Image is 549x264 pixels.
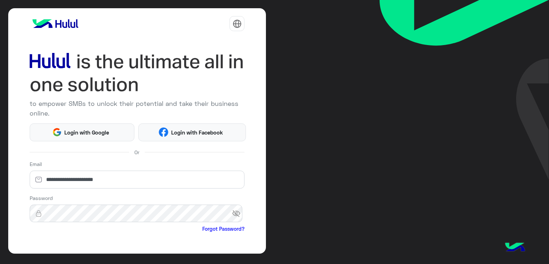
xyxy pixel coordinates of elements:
span: visibility_off [232,207,245,220]
span: Login with Facebook [168,128,226,137]
iframe: reCAPTCHA [30,234,138,262]
a: Forgot Password? [202,225,244,233]
span: Or [134,148,139,156]
img: logo [30,16,81,31]
p: to empower SMBs to unlock their potential and take their business online. [30,99,245,118]
label: Password [30,194,53,202]
img: Facebook [159,127,168,137]
img: lock [30,210,48,217]
img: hulul-logo.png [503,235,528,260]
label: Email [30,160,42,168]
button: Login with Google [30,123,134,141]
img: email [30,176,48,183]
img: hululLoginTitle_EN.svg [30,50,245,96]
button: Login with Facebook [138,123,246,141]
span: Login with Google [62,128,112,137]
img: Google [52,127,62,137]
img: tab [233,19,242,28]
